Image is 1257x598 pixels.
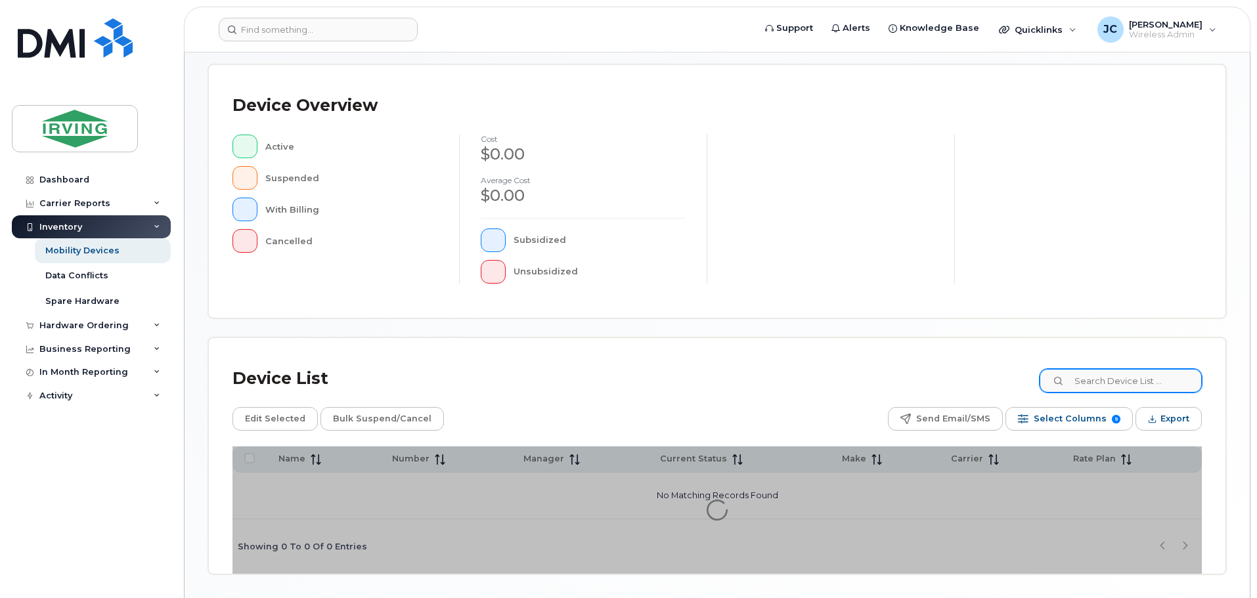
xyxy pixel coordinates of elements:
[245,409,305,429] span: Edit Selected
[1040,369,1202,393] input: Search Device List ...
[514,228,686,252] div: Subsidized
[1112,415,1120,423] span: 9
[481,176,686,184] h4: Average cost
[265,166,439,190] div: Suspended
[265,198,439,221] div: With Billing
[916,409,990,429] span: Send Email/SMS
[320,407,444,431] button: Bulk Suspend/Cancel
[232,362,328,396] div: Device List
[265,229,439,253] div: Cancelled
[1129,30,1202,40] span: Wireless Admin
[1015,24,1063,35] span: Quicklinks
[776,22,813,35] span: Support
[232,407,318,431] button: Edit Selected
[514,260,686,284] div: Unsubsidized
[333,409,431,429] span: Bulk Suspend/Cancel
[232,89,378,123] div: Device Overview
[1034,409,1107,429] span: Select Columns
[481,184,686,207] div: $0.00
[879,15,988,41] a: Knowledge Base
[1103,22,1117,37] span: JC
[990,16,1086,43] div: Quicklinks
[1088,16,1225,43] div: John Cameron
[1005,407,1133,431] button: Select Columns 9
[219,18,418,41] input: Find something...
[888,407,1003,431] button: Send Email/SMS
[756,15,822,41] a: Support
[822,15,879,41] a: Alerts
[1160,409,1189,429] span: Export
[1129,19,1202,30] span: [PERSON_NAME]
[481,135,686,143] h4: cost
[900,22,979,35] span: Knowledge Base
[1136,407,1202,431] button: Export
[843,22,870,35] span: Alerts
[265,135,439,158] div: Active
[481,143,686,165] div: $0.00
